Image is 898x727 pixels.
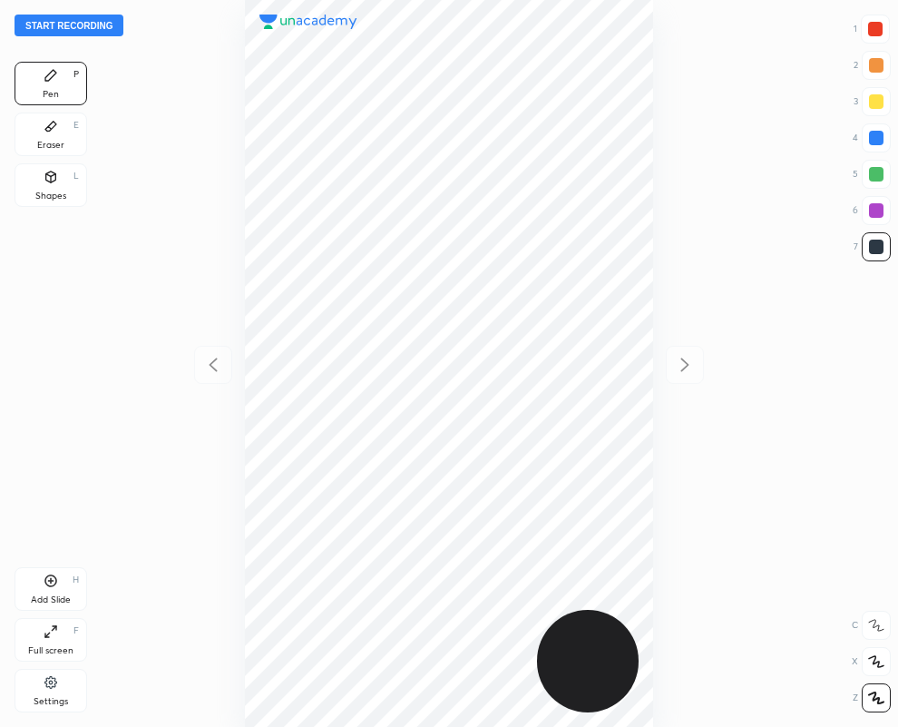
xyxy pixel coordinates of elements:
[853,196,891,225] div: 6
[852,611,891,640] div: C
[854,15,890,44] div: 1
[37,141,64,150] div: Eraser
[31,595,71,604] div: Add Slide
[854,51,891,80] div: 2
[73,626,79,635] div: F
[43,90,59,99] div: Pen
[854,232,891,261] div: 7
[73,172,79,181] div: L
[852,647,891,676] div: X
[28,646,73,655] div: Full screen
[35,192,66,201] div: Shapes
[73,121,79,130] div: E
[853,160,891,189] div: 5
[853,683,891,712] div: Z
[73,575,79,585] div: H
[853,123,891,152] div: 4
[854,87,891,116] div: 3
[259,15,357,29] img: logo.38c385cc.svg
[15,15,123,36] button: Start recording
[34,697,68,706] div: Settings
[73,70,79,79] div: P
